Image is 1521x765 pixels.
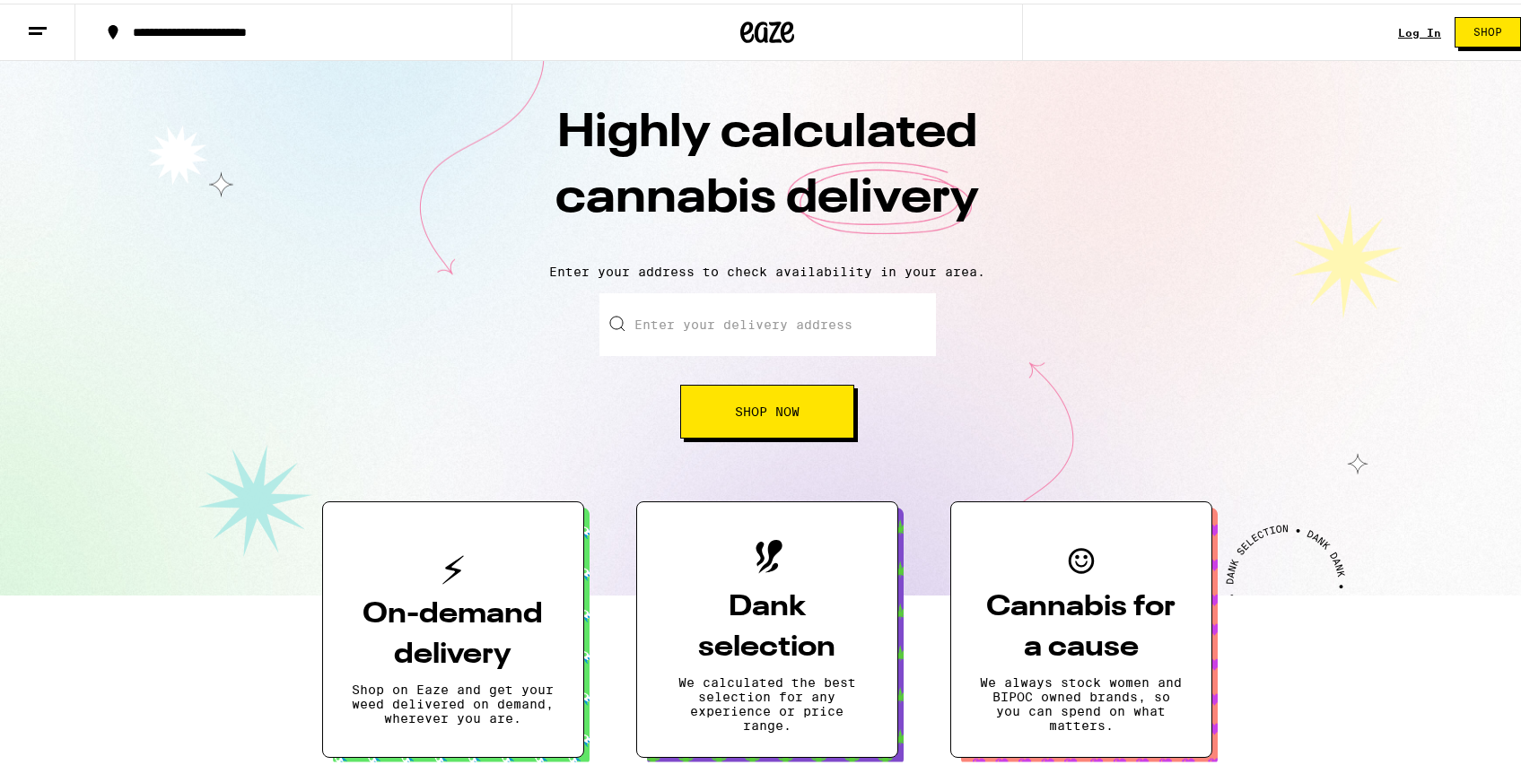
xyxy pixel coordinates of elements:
[599,290,936,352] input: Enter your delivery address
[11,13,129,27] span: Hi. Need any help?
[1473,23,1502,34] span: Shop
[453,98,1081,247] h1: Highly calculated cannabis delivery
[352,679,555,722] p: Shop on Eaze and get your weed delivered on demand, wherever you are.
[680,381,854,435] button: Shop Now
[980,672,1183,729] p: We always stock women and BIPOC owned brands, so you can spend on what matters.
[980,584,1183,665] h3: Cannabis for a cause
[950,498,1212,754] button: Cannabis for a causeWe always stock women and BIPOC owned brands, so you can spend on what matters.
[1398,23,1441,35] a: Log In
[352,591,555,672] h3: On-demand delivery
[636,498,898,754] button: Dank selectionWe calculated the best selection for any experience or price range.
[1455,13,1521,44] button: Shop
[666,584,869,665] h3: Dank selection
[322,498,584,754] button: On-demand deliveryShop on Eaze and get your weed delivered on demand, wherever you are.
[18,261,1517,275] p: Enter your address to check availability in your area.
[666,672,869,729] p: We calculated the best selection for any experience or price range.
[735,402,800,414] span: Shop Now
